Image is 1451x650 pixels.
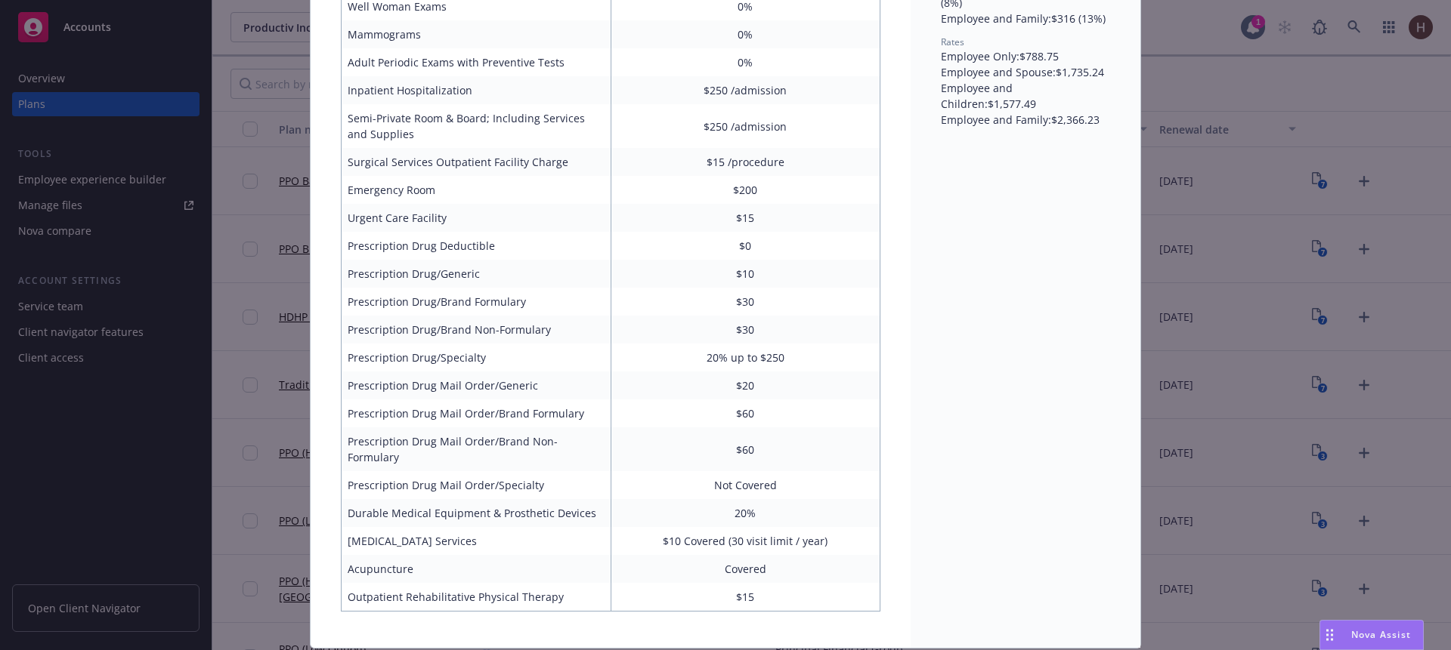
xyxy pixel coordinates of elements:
td: Prescription Drug/Brand Non-Formulary [342,316,611,343]
td: $60 [611,399,880,427]
td: $15 /procedure [611,148,880,176]
td: Prescription Drug/Brand Formulary [342,288,611,316]
td: $15 [611,204,880,232]
td: Inpatient Hospitalization [342,76,611,104]
td: $250 /admission [611,104,880,148]
td: Durable Medical Equipment & Prosthetic Devices [342,499,611,527]
td: 20% up to $250 [611,343,880,371]
td: 0% [611,48,880,76]
td: Surgical Services Outpatient Facility Charge [342,148,611,176]
button: Nova Assist [1320,620,1424,650]
td: $0 [611,232,880,260]
td: Semi-Private Room & Board; Including Services and Supplies [342,104,611,148]
td: [MEDICAL_DATA] Services [342,527,611,555]
div: Employee and Children : $1,577.49 [941,80,1110,112]
span: Rates [941,35,964,48]
td: $250 /admission [611,76,880,104]
td: $200 [611,176,880,204]
td: Covered [611,555,880,583]
div: Employee Only : $788.75 [941,48,1110,64]
td: $15 [611,583,880,611]
td: $30 [611,316,880,343]
td: Prescription Drug Mail Order/Generic [342,371,611,399]
div: Employee and Family : $2,366.23 [941,112,1110,128]
td: $10 Covered (30 visit limit / year) [611,527,880,555]
td: Outpatient Rehabilitative Physical Therapy [342,583,611,611]
td: Prescription Drug/Specialty [342,343,611,371]
div: Employee and Spouse : $1,735.24 [941,64,1110,80]
td: $10 [611,260,880,288]
td: Prescription Drug Mail Order/Brand Non-Formulary [342,427,611,471]
td: 0% [611,20,880,48]
td: Urgent Care Facility [342,204,611,232]
td: Adult Periodic Exams with Preventive Tests [342,48,611,76]
td: Prescription Drug/Generic [342,260,611,288]
div: Employee and Family : $316 (13%) [941,11,1110,26]
td: 20% [611,499,880,527]
span: Nova Assist [1351,628,1411,641]
td: $60 [611,427,880,471]
td: Prescription Drug Mail Order/Brand Formulary [342,399,611,427]
td: $20 [611,371,880,399]
td: Acupuncture [342,555,611,583]
td: Not Covered [611,471,880,499]
div: Drag to move [1320,621,1339,649]
td: $30 [611,288,880,316]
td: Mammograms [342,20,611,48]
td: Prescription Drug Deductible [342,232,611,260]
td: Prescription Drug Mail Order/Specialty [342,471,611,499]
td: Emergency Room [342,176,611,204]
